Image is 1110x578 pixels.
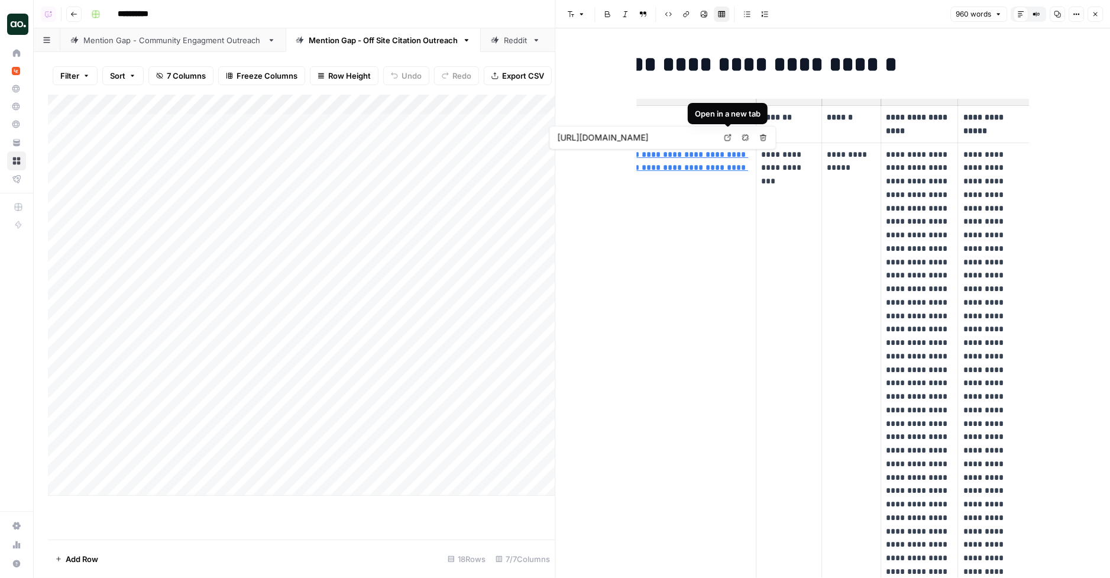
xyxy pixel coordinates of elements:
[7,44,26,63] a: Home
[60,70,79,82] span: Filter
[504,34,528,46] div: Reddit
[7,133,26,152] a: Your Data
[950,7,1007,22] button: 960 words
[491,550,555,569] div: 7/7 Columns
[7,535,26,554] a: Usage
[383,66,429,85] button: Undo
[286,28,481,52] a: Mention Gap - Off Site Citation Outreach
[309,34,458,46] div: Mention Gap - Off Site Citation Outreach
[237,70,297,82] span: Freeze Columns
[7,170,26,189] a: Flightpath
[7,9,26,39] button: Workspace: Dillon Test
[7,554,26,573] button: Help + Support
[60,28,286,52] a: Mention Gap - Community Engagment Outreach
[481,28,551,52] a: Reddit
[110,70,125,82] span: Sort
[7,516,26,535] a: Settings
[452,70,471,82] span: Redo
[48,550,105,569] button: Add Row
[66,553,98,565] span: Add Row
[53,66,98,85] button: Filter
[434,66,479,85] button: Redo
[443,550,491,569] div: 18 Rows
[402,70,422,82] span: Undo
[167,70,206,82] span: 7 Columns
[7,151,26,170] a: Browse
[102,66,144,85] button: Sort
[148,66,213,85] button: 7 Columns
[7,14,28,35] img: Dillon Test Logo
[310,66,378,85] button: Row Height
[12,67,20,75] img: vi2t3f78ykj3o7zxmpdx6ktc445p
[695,108,761,120] div: Open in a new tab
[502,70,544,82] span: Export CSV
[328,70,371,82] span: Row Height
[956,9,991,20] span: 960 words
[83,34,263,46] div: Mention Gap - Community Engagment Outreach
[484,66,552,85] button: Export CSV
[218,66,305,85] button: Freeze Columns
